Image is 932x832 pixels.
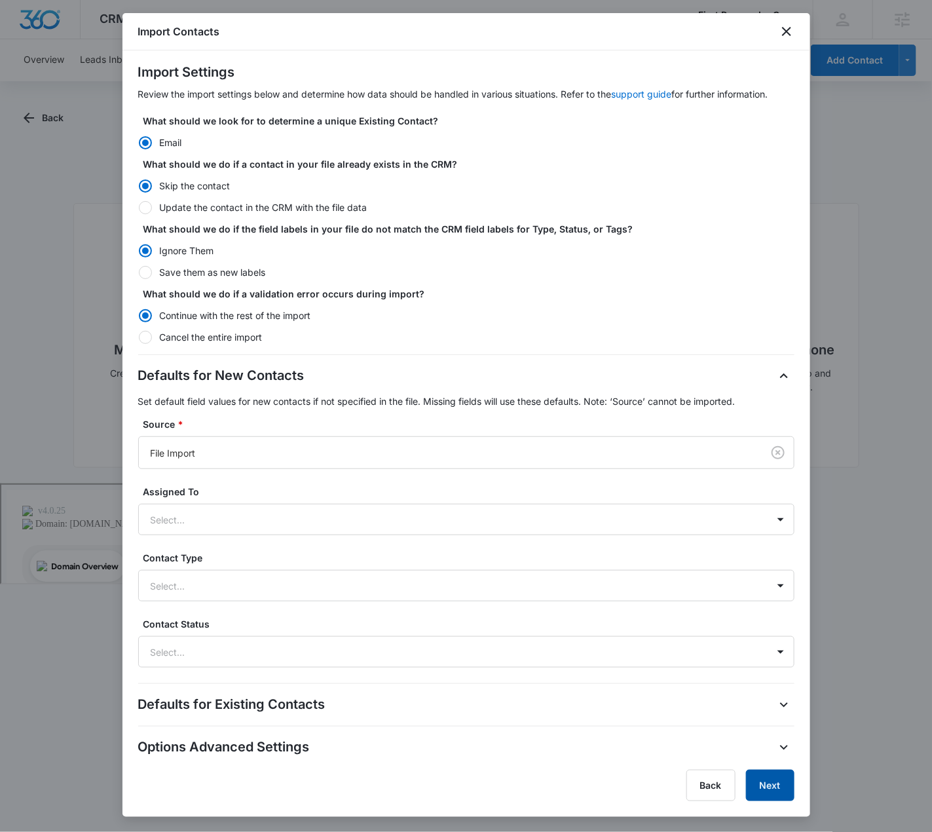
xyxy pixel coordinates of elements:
[37,21,64,31] div: v 4.0.25
[138,694,326,715] h2: Defaults for Existing Contacts
[145,77,221,86] div: Keywords by Traffic
[138,394,794,408] p: Set default field values for new contacts if not specified in the file. Missing fields will use t...
[138,244,794,257] label: Ignore Them
[138,136,794,149] label: Email
[143,417,800,431] label: Source
[138,330,794,344] label: Cancel the entire import
[143,157,800,171] label: What should we do if a contact in your file already exists in the CRM?
[130,76,141,86] img: tab_keywords_by_traffic_grey.svg
[143,287,800,301] label: What should we do if a validation error occurs during import?
[138,309,794,322] label: Continue with the rest of the import
[35,76,46,86] img: tab_domain_overview_orange.svg
[138,87,794,101] p: Review the import settings below and determine how data should be handled in various situations. ...
[50,77,117,86] div: Domain Overview
[779,24,794,39] button: close
[138,737,310,758] h2: Options Advanced Settings
[21,34,31,45] img: website_grey.svg
[143,551,800,565] label: Contact Type
[34,34,144,45] div: Domain: [DOMAIN_NAME]
[143,222,800,236] label: What should we do if the field labels in your file do not match the CRM field labels for Type, St...
[143,617,800,631] label: Contact Status
[21,21,31,31] img: logo_orange.svg
[138,24,220,39] h1: Import Contacts
[138,265,794,279] label: Save them as new labels
[138,366,305,387] h2: Defaults for New Contacts
[686,770,736,801] button: Back
[612,88,672,100] a: support guide
[768,442,789,463] button: Clear
[143,114,800,128] label: What should we look for to determine a unique Existing Contact?
[746,770,794,801] button: Next
[138,200,794,214] label: Update the contact in the CRM with the file data
[138,62,794,82] h1: Import Settings
[138,179,794,193] label: Skip the contact
[143,485,800,499] label: Assigned To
